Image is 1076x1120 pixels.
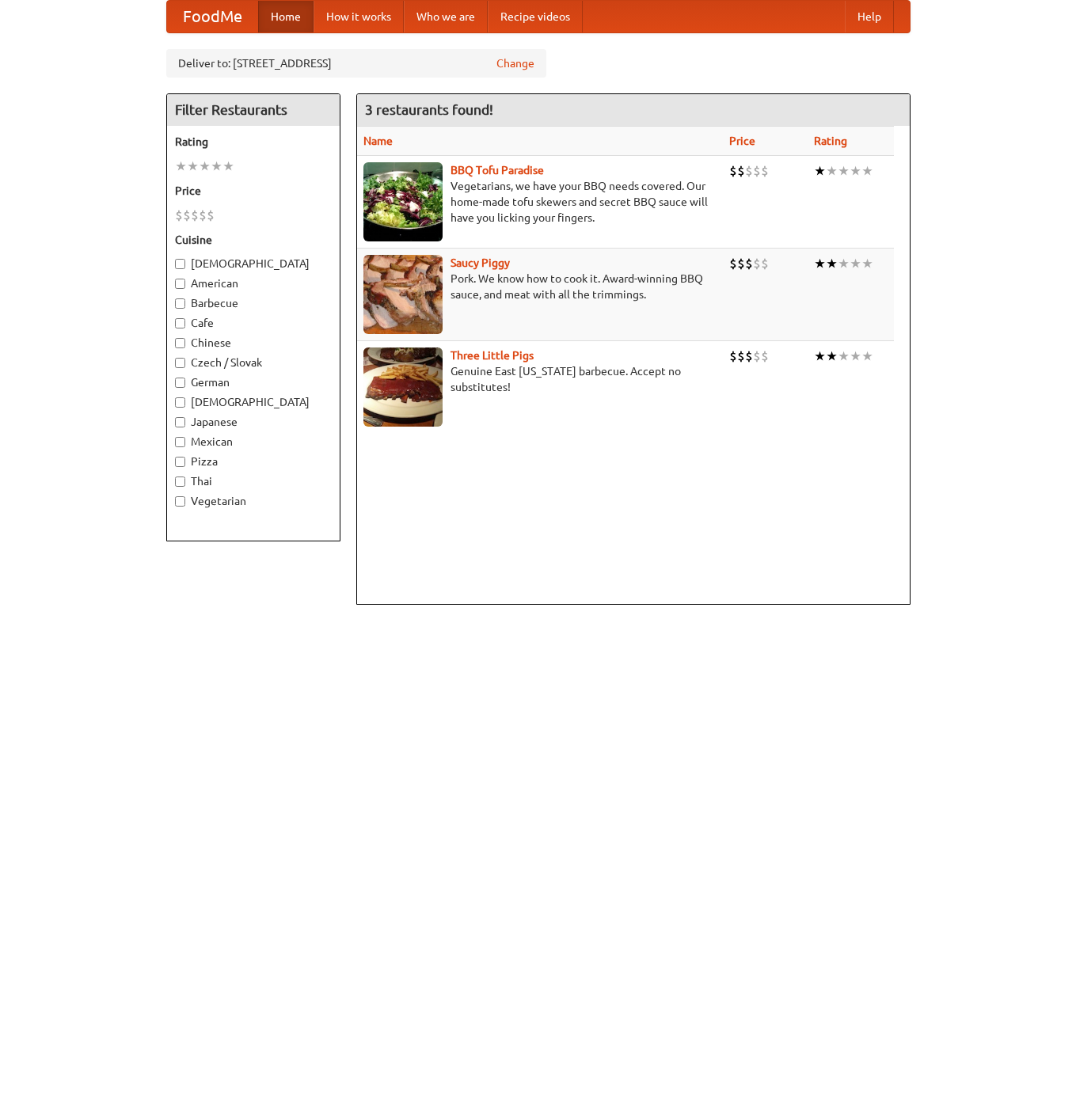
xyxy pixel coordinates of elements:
li: $ [761,347,769,365]
li: $ [207,207,215,224]
input: Thai [175,476,185,487]
li: ★ [826,347,838,365]
li: ★ [814,162,826,180]
a: Name [363,135,393,147]
li: ★ [838,347,850,365]
li: ★ [211,158,222,175]
input: Chinese [175,338,185,348]
label: [DEMOGRAPHIC_DATA] [175,256,332,271]
input: Cafe [175,318,185,328]
li: $ [745,255,753,272]
h5: Cuisine [175,232,332,248]
a: How it works [314,1,404,32]
li: $ [737,347,745,365]
div: Deliver to: [STREET_ADDRESS] [166,49,546,78]
li: $ [761,162,769,180]
label: Vegetarian [175,493,332,509]
p: Genuine East [US_STATE] barbecue. Accept no substitutes! [363,363,717,395]
input: German [175,378,185,388]
li: $ [737,255,745,272]
label: Japanese [175,414,332,430]
a: Change [496,55,534,71]
input: [DEMOGRAPHIC_DATA] [175,259,185,269]
li: $ [199,207,207,224]
label: [DEMOGRAPHIC_DATA] [175,394,332,410]
p: Pork. We know how to cook it. Award-winning BBQ sauce, and meat with all the trimmings. [363,271,717,302]
img: saucy.jpg [363,255,443,334]
a: Who we are [404,1,488,32]
li: ★ [826,255,838,272]
li: ★ [838,255,850,272]
li: $ [729,255,737,272]
li: $ [191,207,199,224]
a: BBQ Tofu Paradise [451,164,544,177]
li: ★ [861,162,873,180]
label: American [175,275,332,291]
input: Barbecue [175,298,185,309]
li: ★ [814,255,826,272]
li: $ [745,347,753,365]
input: [DEMOGRAPHIC_DATA] [175,397,185,408]
li: ★ [861,255,873,272]
li: ★ [814,347,826,365]
input: Japanese [175,417,185,427]
li: ★ [175,158,187,175]
input: Czech / Slovak [175,358,185,368]
input: Mexican [175,437,185,447]
a: Rating [814,135,847,147]
a: Help [845,1,894,32]
label: Mexican [175,434,332,450]
label: Czech / Slovak [175,355,332,370]
a: Saucy Piggy [451,256,510,269]
li: ★ [187,158,199,175]
img: littlepigs.jpg [363,347,443,427]
li: ★ [838,162,850,180]
li: $ [753,347,761,365]
input: American [175,279,185,289]
li: ★ [826,162,838,180]
label: Barbecue [175,295,332,311]
img: tofuparadise.jpg [363,162,443,241]
li: ★ [222,158,234,175]
li: $ [745,162,753,180]
h5: Price [175,183,332,199]
label: Chinese [175,335,332,351]
li: $ [175,207,183,224]
h4: Filter Restaurants [167,94,340,126]
li: ★ [199,158,211,175]
p: Vegetarians, we have your BBQ needs covered. Our home-made tofu skewers and secret BBQ sauce will... [363,178,717,226]
li: $ [753,162,761,180]
a: Price [729,135,755,147]
li: $ [737,162,745,180]
label: German [175,374,332,390]
li: $ [753,255,761,272]
li: $ [729,162,737,180]
input: Pizza [175,457,185,467]
a: Home [258,1,314,32]
li: ★ [850,347,861,365]
input: Vegetarian [175,496,185,507]
li: ★ [850,162,861,180]
li: $ [729,347,737,365]
li: $ [183,207,191,224]
label: Cafe [175,315,332,331]
li: ★ [850,255,861,272]
h5: Rating [175,134,332,150]
ng-pluralize: 3 restaurants found! [365,102,493,117]
a: Three Little Pigs [451,349,534,362]
a: Recipe videos [488,1,583,32]
a: FoodMe [167,1,258,32]
label: Pizza [175,454,332,469]
li: ★ [861,347,873,365]
label: Thai [175,473,332,489]
li: $ [761,255,769,272]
